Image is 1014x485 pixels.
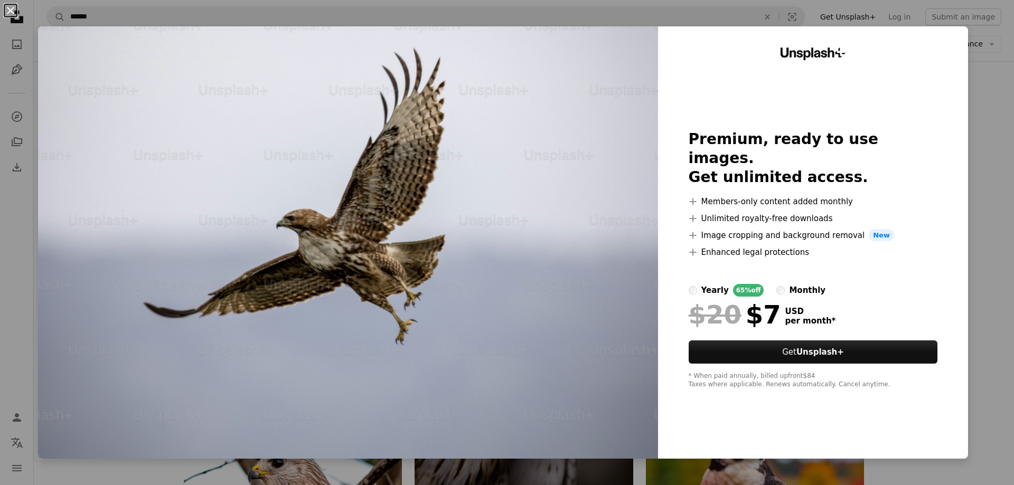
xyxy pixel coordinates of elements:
[796,347,844,357] strong: Unsplash+
[689,372,938,389] div: * When paid annually, billed upfront $84 Taxes where applicable. Renews automatically. Cancel any...
[689,301,781,328] div: $7
[689,286,697,294] input: yearly65%off
[689,195,938,208] li: Members-only content added monthly
[776,286,785,294] input: monthly
[785,307,836,316] span: USD
[689,301,741,328] span: $20
[689,229,938,242] li: Image cropping and background removal
[701,284,729,297] div: yearly
[689,212,938,225] li: Unlimited royalty-free downloads
[689,130,938,187] h2: Premium, ready to use images. Get unlimited access.
[785,316,836,326] span: per month *
[733,284,764,297] div: 65% off
[689,340,938,364] button: GetUnsplash+
[869,229,894,242] span: New
[689,246,938,259] li: Enhanced legal protections
[789,284,825,297] div: monthly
